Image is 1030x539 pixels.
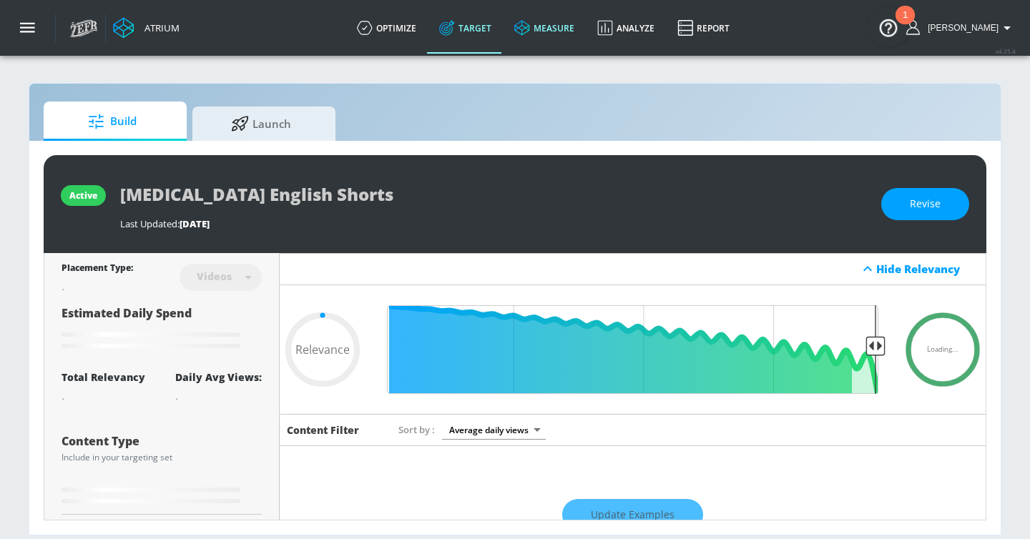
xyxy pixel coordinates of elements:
div: Videos [190,270,239,282]
a: Target [428,2,503,54]
div: Total Relevancy [62,370,145,384]
span: Launch [207,107,315,141]
a: measure [503,2,586,54]
span: Revise [910,195,941,213]
a: optimize [345,2,428,54]
a: Atrium [113,17,180,39]
span: login as: casey.cohen@zefr.com [922,23,999,33]
span: [DATE] [180,217,210,230]
div: Average daily views [442,420,546,440]
button: [PERSON_NAME] [906,19,1016,36]
div: Daily Avg Views: [175,370,262,384]
span: Relevance [295,344,350,355]
a: Report [666,2,741,54]
a: Analyze [586,2,666,54]
input: Final Threshold [380,305,886,394]
div: Content Type [62,435,262,447]
span: v 4.25.4 [996,47,1016,55]
div: Include in your targeting set [62,453,262,462]
span: Estimated Daily Spend [62,305,192,321]
span: Loading... [927,346,958,353]
div: Placement Type: [62,262,133,277]
div: Estimated Daily Spend [62,305,262,353]
button: Revise [881,188,969,220]
div: Hide Relevancy [876,262,978,276]
div: 1 [903,15,908,34]
button: Open Resource Center, 1 new notification [868,7,908,47]
div: Hide Relevancy [280,253,986,285]
h6: Content Filter [287,423,359,437]
div: Last Updated: [120,217,867,230]
div: Atrium [139,21,180,34]
span: Sort by [398,423,435,436]
span: Build [58,104,167,139]
div: active [69,189,97,202]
